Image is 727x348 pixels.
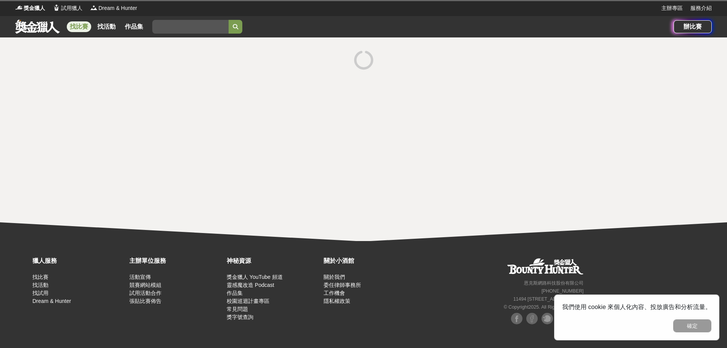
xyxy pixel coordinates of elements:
[227,282,274,288] a: 靈感魔改造 Podcast
[324,298,350,304] a: 隱私權政策
[32,290,48,296] a: 找試用
[542,288,584,294] small: [PHONE_NUMBER]
[32,298,71,304] a: Dream & Hunter
[129,256,222,265] div: 主辦單位服務
[673,319,711,332] button: 確定
[562,304,711,310] span: 我們使用 cookie 來個人化內容、投放廣告和分析流量。
[90,4,98,11] img: Logo
[661,4,683,12] a: 主辦專區
[32,274,48,280] a: 找比賽
[15,4,23,11] img: Logo
[227,306,248,312] a: 常見問題
[15,4,45,12] a: Logo獎金獵人
[674,20,712,33] a: 辦比賽
[690,4,712,12] a: 服務介紹
[227,290,243,296] a: 作品集
[542,313,553,324] img: Plurk
[90,4,137,12] a: LogoDream & Hunter
[98,4,137,12] span: Dream & Hunter
[67,21,91,32] a: 找比賽
[227,274,283,280] a: 獎金獵人 YouTube 頻道
[513,296,584,302] small: 11494 [STREET_ADDRESS] 3 樓
[32,282,48,288] a: 找活動
[526,313,538,324] img: Facebook
[122,21,146,32] a: 作品集
[129,274,151,280] a: 活動宣傳
[227,314,253,320] a: 獎字號查詢
[94,21,119,32] a: 找活動
[504,304,584,310] small: © Copyright 2025 . All Rights Reserved.
[129,282,161,288] a: 競賽網站模組
[324,274,345,280] a: 關於我們
[53,4,60,11] img: Logo
[129,298,161,304] a: 張貼比賽佈告
[61,4,82,12] span: 試用獵人
[324,290,345,296] a: 工作機會
[524,280,584,286] small: 恩克斯網路科技股份有限公司
[324,282,361,288] a: 委任律師事務所
[24,4,45,12] span: 獎金獵人
[32,256,126,265] div: 獵人服務
[227,298,269,304] a: 校園巡迴計畫專區
[324,256,417,265] div: 關於小酒館
[53,4,82,12] a: Logo試用獵人
[129,290,161,296] a: 試用活動合作
[227,256,320,265] div: 神秘資源
[511,313,522,324] img: Facebook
